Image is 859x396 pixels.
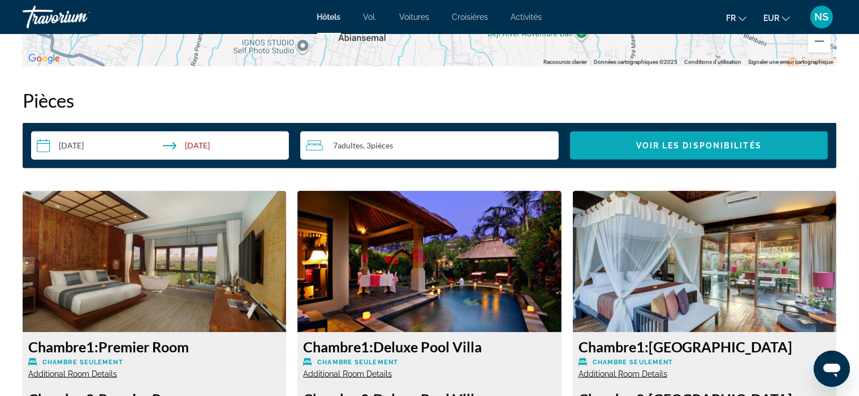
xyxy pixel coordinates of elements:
[763,14,779,23] font: EUR
[511,12,542,22] a: Activités
[28,338,280,355] h3: Premier Room
[31,131,828,160] div: Search widget
[303,338,373,355] span: 1:
[807,5,836,29] button: Menu utilisateur
[371,140,393,150] span: pièces
[303,338,555,355] h3: Deluxe Pool Villa
[23,89,836,112] h2: Pièces
[452,12,489,22] a: Croisières
[726,10,746,26] button: Changer de langue
[815,11,829,23] font: NS
[303,369,392,378] span: Additional Room Details
[579,338,649,355] span: 1:
[317,12,341,22] a: Hôtels
[25,52,63,66] a: Ouvrir cette zone dans Google Maps (dans une nouvelle fenêtre)
[400,12,430,22] a: Voitures
[808,30,831,53] button: Zoom arrière
[297,191,561,333] img: c5d2f263-87e8-4efc-ade9-720dc31a5907.jpeg
[573,191,836,333] img: ae35a935-054c-4de1-a2da-5a6c7083cdb6.jpeg
[364,12,377,22] a: Vol.
[763,10,790,26] button: Changer de devise
[570,131,828,160] button: Voir les disponibilités
[31,131,289,160] button: Check-in date: May 4, 2026 Check-out date: May 11, 2026
[684,59,741,65] a: Conditions d'utilisation (s'ouvre dans un nouvel onglet)
[28,338,98,355] span: 1:
[543,58,587,66] button: Raccourcis clavier
[579,338,636,355] span: Chambre
[333,141,363,150] span: 7
[814,351,850,387] iframe: Bouton de lancement de la fenêtre de messagerie
[579,369,667,378] span: Additional Room Details
[594,59,677,65] span: Données cartographiques ©2025
[25,52,63,66] img: Google
[28,338,86,355] span: Chambre
[28,369,117,378] span: Additional Room Details
[317,359,398,366] span: Chambre seulement
[636,141,762,150] span: Voir les disponibilités
[300,131,558,160] button: Travelers: 7 adults, 0 children
[23,191,286,333] img: 6f817f00-28f1-401f-8b30-f025fe146e97.jpeg
[748,59,833,65] a: Signaler une erreur cartographique
[726,14,736,23] font: fr
[42,359,123,366] span: Chambre seulement
[363,141,393,150] span: , 3
[303,338,361,355] span: Chambre
[23,2,136,32] a: Travorium
[593,359,674,366] span: Chambre seulement
[338,140,363,150] span: Adultes
[579,338,831,355] h3: [GEOGRAPHIC_DATA]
